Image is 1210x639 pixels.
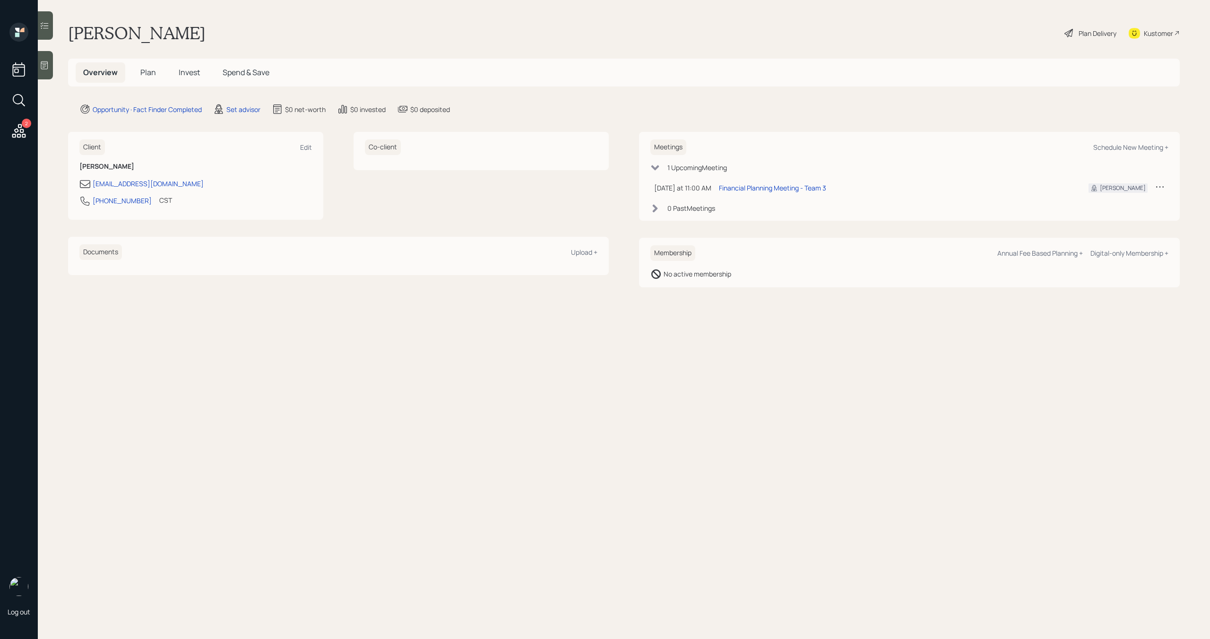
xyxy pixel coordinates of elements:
[667,203,715,213] div: 0 Past Meeting s
[79,163,312,171] h6: [PERSON_NAME]
[664,269,731,279] div: No active membership
[1079,28,1116,38] div: Plan Delivery
[1093,143,1168,152] div: Schedule New Meeting +
[93,179,204,189] div: [EMAIL_ADDRESS][DOMAIN_NAME]
[571,248,597,257] div: Upload +
[410,104,450,114] div: $0 deposited
[1090,249,1168,258] div: Digital-only Membership +
[1100,184,1146,192] div: [PERSON_NAME]
[1144,28,1173,38] div: Kustomer
[93,104,202,114] div: Opportunity · Fact Finder Completed
[667,163,727,173] div: 1 Upcoming Meeting
[68,23,206,43] h1: [PERSON_NAME]
[79,139,105,155] h6: Client
[140,67,156,78] span: Plan
[22,119,31,128] div: 2
[719,183,826,193] div: Financial Planning Meeting - Team 3
[223,67,269,78] span: Spend & Save
[365,139,401,155] h6: Co-client
[226,104,260,114] div: Set advisor
[179,67,200,78] span: Invest
[8,607,30,616] div: Log out
[83,67,118,78] span: Overview
[650,245,695,261] h6: Membership
[93,196,152,206] div: [PHONE_NUMBER]
[159,195,172,205] div: CST
[650,139,686,155] h6: Meetings
[997,249,1083,258] div: Annual Fee Based Planning +
[9,577,28,596] img: michael-russo-headshot.png
[654,183,711,193] div: [DATE] at 11:00 AM
[285,104,326,114] div: $0 net-worth
[79,244,122,260] h6: Documents
[300,143,312,152] div: Edit
[350,104,386,114] div: $0 invested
